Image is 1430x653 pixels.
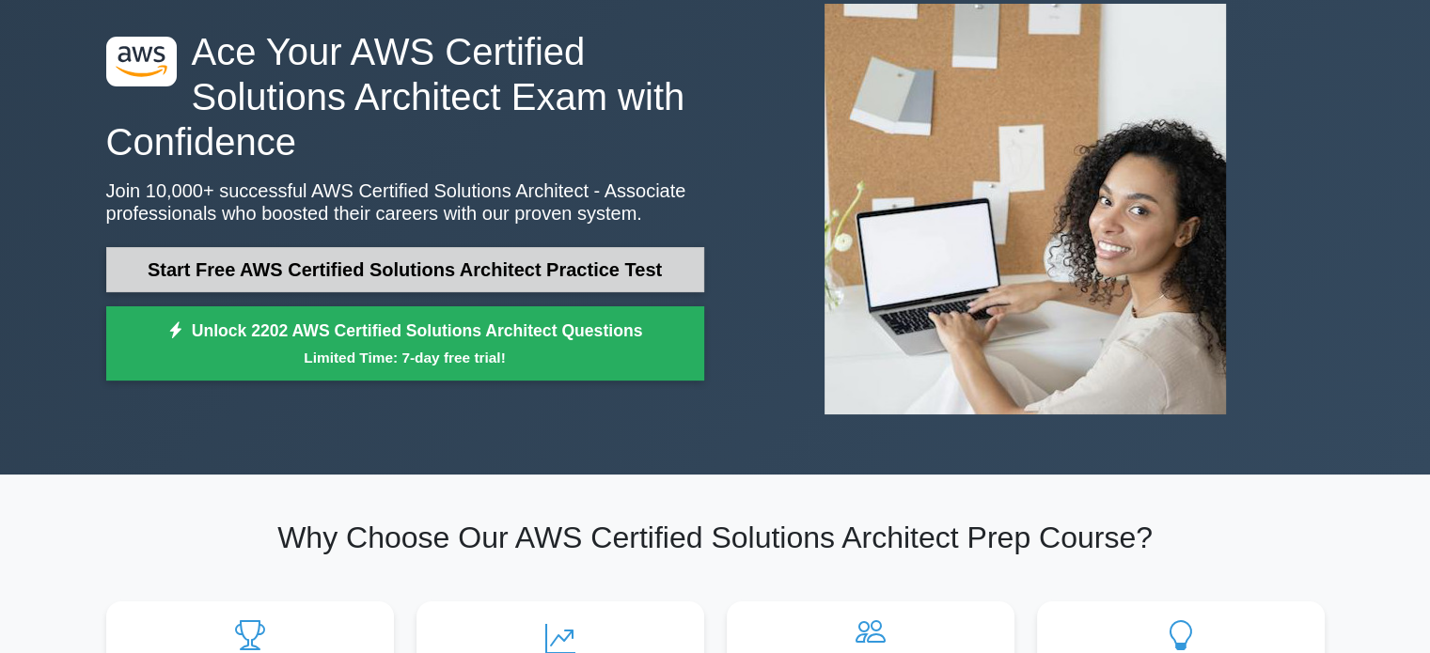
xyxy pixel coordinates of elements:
[106,247,704,292] a: Start Free AWS Certified Solutions Architect Practice Test
[106,520,1325,555] h2: Why Choose Our AWS Certified Solutions Architect Prep Course?
[106,29,704,164] h1: Ace Your AWS Certified Solutions Architect Exam with Confidence
[130,347,681,368] small: Limited Time: 7-day free trial!
[106,306,704,381] a: Unlock 2202 AWS Certified Solutions Architect QuestionsLimited Time: 7-day free trial!
[106,179,704,225] p: Join 10,000+ successful AWS Certified Solutions Architect - Associate professionals who boosted t...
